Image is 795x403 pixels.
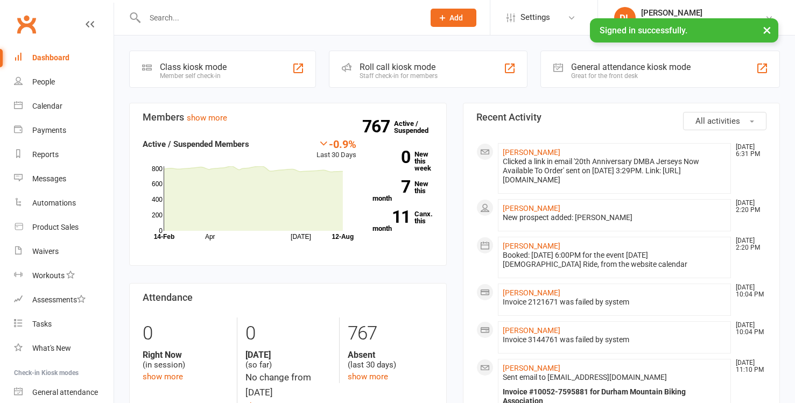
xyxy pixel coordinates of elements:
[143,292,433,303] h3: Attendance
[394,112,441,142] a: 767Active / Suspended
[503,364,560,372] a: [PERSON_NAME]
[316,138,356,150] div: -0.9%
[503,213,727,222] div: New prospect added: [PERSON_NAME]
[143,317,229,350] div: 0
[14,118,114,143] a: Payments
[32,199,76,207] div: Automations
[641,8,765,18] div: [PERSON_NAME]
[348,350,433,370] div: (last 30 days)
[32,223,79,231] div: Product Sales
[13,11,40,38] a: Clubworx
[431,9,476,27] button: Add
[32,150,59,159] div: Reports
[14,143,114,167] a: Reports
[14,288,114,312] a: Assessments
[683,112,766,130] button: All activities
[187,113,227,123] a: show more
[32,102,62,110] div: Calendar
[503,157,727,185] div: Clicked a link in email '20th Anniversary DMBA Jerseys Now Available To Order' sent on [DATE] 3:2...
[730,284,766,298] time: [DATE] 10:04 PM
[641,18,765,27] div: Durham Mountain Biking Association
[614,7,636,29] div: DL
[372,180,433,202] a: 7New this month
[503,298,727,307] div: Invoice 2121671 was failed by system
[362,118,394,135] strong: 767
[32,344,71,352] div: What's New
[348,372,388,381] a: show more
[730,237,766,251] time: [DATE] 2:20 PM
[14,46,114,70] a: Dashboard
[730,200,766,214] time: [DATE] 2:20 PM
[245,370,331,399] div: No change from [DATE]
[360,62,438,72] div: Roll call kiosk mode
[14,264,114,288] a: Workouts
[571,72,691,80] div: Great for the front desk
[32,53,69,62] div: Dashboard
[14,191,114,215] a: Automations
[14,70,114,94] a: People
[372,151,433,172] a: 0New this week
[142,10,417,25] input: Search...
[32,388,98,397] div: General attendance
[476,112,767,123] h3: Recent Activity
[32,320,52,328] div: Tasks
[143,372,183,381] a: show more
[600,25,687,36] span: Signed in successfully.
[503,148,560,157] a: [PERSON_NAME]
[730,359,766,373] time: [DATE] 11:10 PM
[143,139,249,149] strong: Active / Suspended Members
[14,239,114,264] a: Waivers
[14,312,114,336] a: Tasks
[245,317,331,350] div: 0
[32,77,55,86] div: People
[695,116,740,126] span: All activities
[503,288,560,297] a: [PERSON_NAME]
[316,138,356,161] div: Last 30 Days
[32,271,65,280] div: Workouts
[372,149,410,165] strong: 0
[372,209,410,225] strong: 11
[160,62,227,72] div: Class kiosk mode
[730,144,766,158] time: [DATE] 6:31 PM
[503,251,727,269] div: Booked: [DATE] 6:00PM for the event [DATE] [DEMOGRAPHIC_DATA] Ride, from the website calendar
[757,18,777,41] button: ×
[449,13,463,22] span: Add
[32,247,59,256] div: Waivers
[143,112,433,123] h3: Members
[14,336,114,360] a: What's New
[503,335,727,344] div: Invoice 3144761 was failed by system
[14,215,114,239] a: Product Sales
[520,5,550,30] span: Settings
[503,373,667,381] span: Sent email to [EMAIL_ADDRESS][DOMAIN_NAME]
[32,295,86,304] div: Assessments
[143,350,229,370] div: (in session)
[348,317,433,350] div: 767
[245,350,331,360] strong: [DATE]
[503,326,560,335] a: [PERSON_NAME]
[32,174,66,183] div: Messages
[348,350,433,360] strong: Absent
[14,94,114,118] a: Calendar
[571,62,691,72] div: General attendance kiosk mode
[503,204,560,213] a: [PERSON_NAME]
[503,242,560,250] a: [PERSON_NAME]
[143,350,229,360] strong: Right Now
[372,210,433,232] a: 11Canx. this month
[14,167,114,191] a: Messages
[730,322,766,336] time: [DATE] 10:04 PM
[360,72,438,80] div: Staff check-in for members
[245,350,331,370] div: (so far)
[372,179,410,195] strong: 7
[160,72,227,80] div: Member self check-in
[32,126,66,135] div: Payments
